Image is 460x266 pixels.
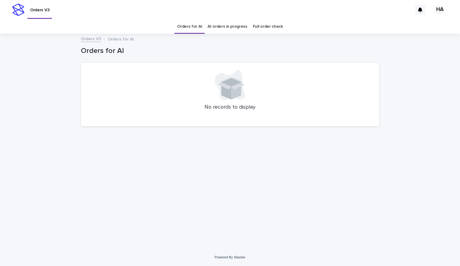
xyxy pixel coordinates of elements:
a: Orders V3 [81,35,101,42]
p: Orders for AI [108,35,134,42]
a: Full order check [253,19,283,34]
a: AI orders in progress [207,19,247,34]
a: Powered By Stacker [214,255,245,259]
div: HA [435,5,445,15]
p: No records to display [88,104,372,111]
a: Orders for AI [177,19,202,34]
img: stacker-logo-s-only.png [12,4,24,16]
h1: Orders for AI [81,47,379,55]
